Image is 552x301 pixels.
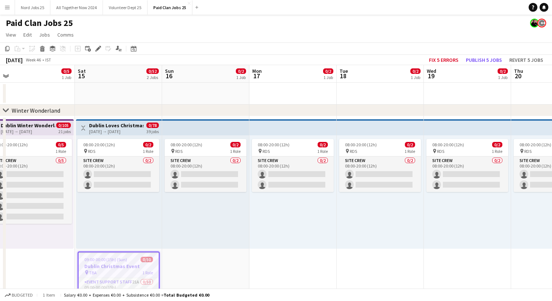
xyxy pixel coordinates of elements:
span: 0/2 [492,142,502,147]
app-job-card: 08:00-20:00 (12h)0/2 RDS1 RoleSite Crew0/208:00-20:00 (12h) [165,139,246,192]
div: [DATE] → [DATE] [1,129,55,134]
span: 0/2 [405,142,415,147]
span: Total Budgeted €0.00 [164,292,209,298]
a: Jobs [36,30,53,39]
div: 1 Job [323,75,333,80]
div: 39 jobs [146,128,159,134]
button: Paid Clan Jobs 25 [147,0,192,15]
app-job-card: 08:00-20:00 (12h)0/2 RDS1 RoleSite Crew0/208:00-20:00 (12h) [252,139,334,192]
h3: Dublin Christmas Event [78,263,159,270]
span: 1 Role [405,148,415,154]
app-job-card: 08:00-20:00 (12h)0/2 RDS1 RoleSite Crew0/208:00-20:00 (12h) [339,139,421,192]
app-job-card: 08:00-20:00 (12h)0/2 RDS1 RoleSite Crew0/208:00-20:00 (12h) [77,139,159,192]
span: 16 [164,72,174,80]
h3: Dublin Winter Wonderland Build [1,122,55,129]
app-job-card: 08:00-20:00 (12h)0/2 RDS1 RoleSite Crew0/208:00-20:00 (12h) [426,139,508,192]
button: Volunteer Dept 25 [103,0,147,15]
button: Budgeted [4,291,34,299]
span: 08:00-20:00 (12h) [83,142,115,147]
div: 1 Job [498,75,507,80]
span: 0/2 [498,68,508,74]
span: Jobs [39,31,50,38]
h1: Paid Clan Jobs 25 [6,18,73,29]
app-card-role: Site Crew0/208:00-20:00 (12h) [426,157,508,192]
span: Mon [252,68,262,74]
span: 0/78 [146,123,159,128]
div: 1 Job [62,75,71,80]
span: Edit [23,31,32,38]
span: 09:00-00:00 (15h) (Sun) [84,257,127,262]
span: 19 [426,72,436,80]
span: 08:00-20:00 (12h) [345,142,377,147]
span: 1 Role [317,148,328,154]
span: 0/2 [323,68,333,74]
div: [DATE] [6,56,23,64]
button: Publish 5 jobs [463,55,505,65]
span: 0/2 [230,142,241,147]
span: Sat [78,68,86,74]
span: Tue [340,68,348,74]
span: 0/2 [143,142,153,147]
h3: Dublin Loves Christmas - Standby Crew [89,122,143,129]
a: Edit [20,30,35,39]
button: Revert 5 jobs [506,55,546,65]
app-card-role: Site Crew0/208:00-20:00 (12h) [339,157,421,192]
span: RDS [262,148,270,154]
span: 0/2 [236,68,246,74]
a: Comms [54,30,77,39]
span: 08:00-20:00 (12h) [432,142,464,147]
span: Thu [514,68,523,74]
span: View [6,31,16,38]
button: Nord Jobs 25 [15,0,50,15]
div: [DATE] → [DATE] [89,129,143,134]
div: 1 Job [411,75,420,80]
span: TBA [89,270,97,275]
span: 0/5 [61,68,72,74]
span: Sun [165,68,174,74]
app-card-role: Site Crew0/208:00-20:00 (12h) [252,157,334,192]
span: 08:00-20:00 (12h) [170,142,202,147]
span: 1 Role [230,148,241,154]
span: 1 Role [143,148,153,154]
button: Fix 5 errors [426,55,461,65]
span: 1 item [40,292,58,298]
span: RDS [437,148,444,154]
span: 08:00-20:00 (12h) [520,142,551,147]
span: 0/50 [141,257,153,262]
span: 20 [513,72,523,80]
app-user-avatar: Aaron Cleary [537,19,546,27]
div: 1 Job [236,75,246,80]
span: Week 46 [24,57,42,63]
span: 08:00-20:00 (12h) [258,142,290,147]
app-user-avatar: Stevie Taylor [530,19,539,27]
span: 15 [77,72,86,80]
span: RDS [88,148,95,154]
div: Winter Wonderland [12,107,60,114]
span: 0/105 [56,123,71,128]
span: Wed [427,68,436,74]
span: Comms [57,31,74,38]
span: 17 [251,72,262,80]
div: 2 Jobs [147,75,158,80]
div: IST [45,57,51,63]
span: RDS [175,148,183,154]
div: 21 jobs [58,128,71,134]
div: Salary €0.00 + Expenses €0.00 + Subsistence €0.00 = [64,292,209,298]
span: 18 [338,72,348,80]
app-card-role: Site Crew0/208:00-20:00 (12h) [77,157,159,192]
a: View [3,30,19,39]
span: 1 Role [55,148,66,154]
span: 0/2 [318,142,328,147]
button: All Together Now 2024 [50,0,103,15]
span: 0/2 [410,68,421,74]
span: Budgeted [12,293,33,298]
span: 1 Role [492,148,502,154]
span: 1 Role [142,270,153,275]
app-card-role: Site Crew0/208:00-20:00 (12h) [165,157,246,192]
span: RDS [350,148,357,154]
